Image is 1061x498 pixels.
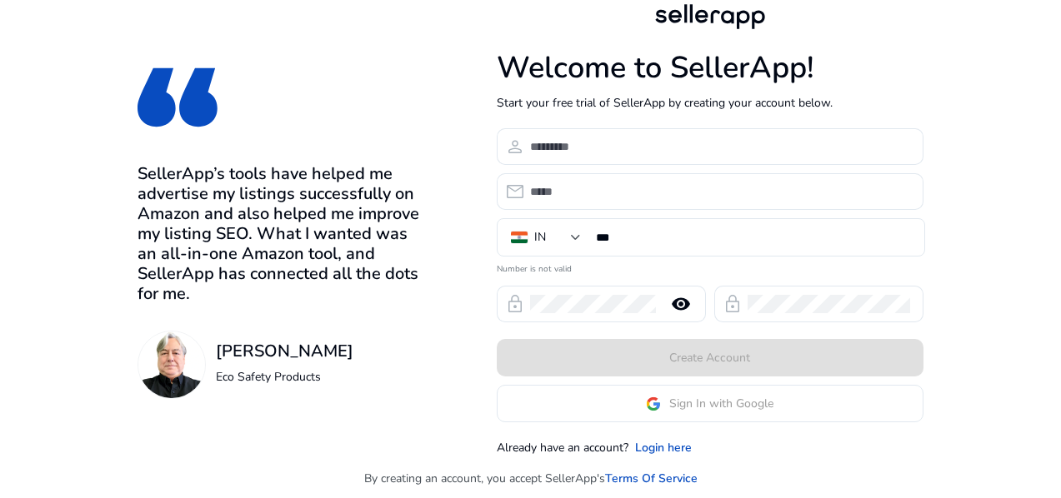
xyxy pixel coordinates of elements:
p: Already have an account? [497,439,628,456]
div: IN [534,228,546,247]
h1: Welcome to SellerApp! [497,50,923,86]
span: email [505,182,525,202]
p: Start your free trial of SellerApp by creating your account below. [497,94,923,112]
span: lock [505,294,525,314]
mat-error: Number is not valid [497,258,923,276]
span: lock [723,294,743,314]
h3: SellerApp’s tools have helped me advertise my listings successfully on Amazon and also helped me ... [138,164,422,304]
span: person [505,137,525,157]
p: Eco Safety Products [216,368,353,386]
mat-icon: remove_red_eye [661,294,701,314]
a: Login here [635,439,692,456]
a: Terms Of Service [605,470,698,487]
h3: [PERSON_NAME] [216,341,353,361]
